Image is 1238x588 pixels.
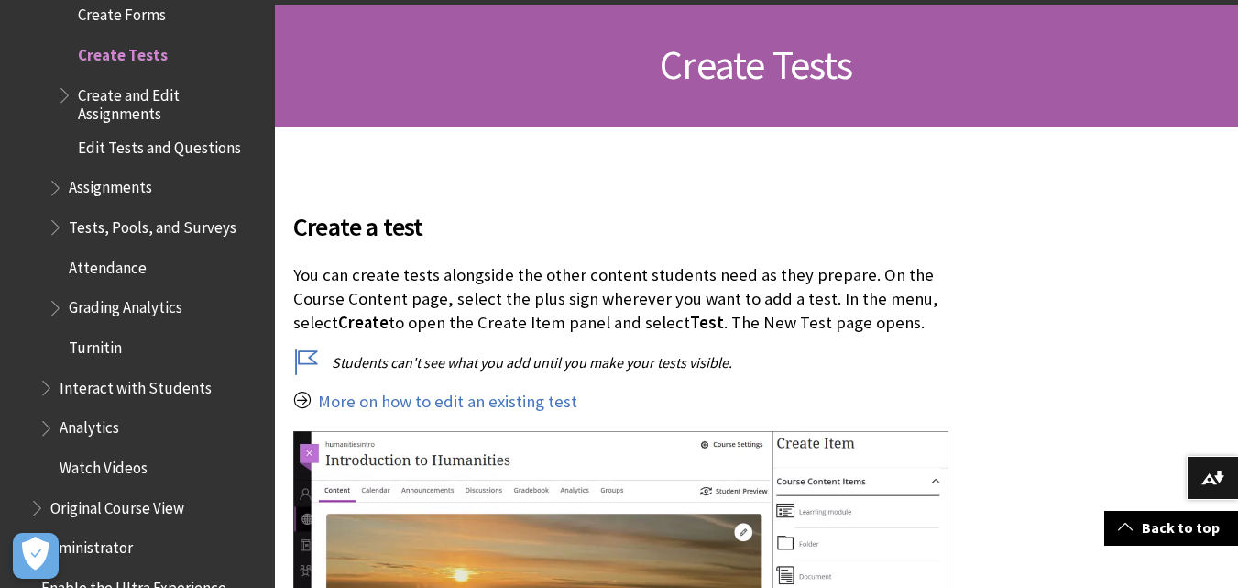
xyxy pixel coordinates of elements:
[69,172,152,197] span: Assignments
[60,413,119,438] span: Analytics
[1104,511,1238,545] a: Back to top
[60,452,148,477] span: Watch Videos
[690,312,724,333] span: Test
[293,207,948,246] span: Create a test
[78,132,241,157] span: Edit Tests and Questions
[293,352,948,372] p: Students can't see what you add until you make your tests visible.
[293,263,948,336] p: You can create tests alongside the other content students need as they prepare. On the Course Con...
[69,332,122,357] span: Turnitin
[78,80,262,123] span: Create and Edit Assignments
[78,39,168,64] span: Create Tests
[41,532,133,557] span: Administrator
[13,533,59,579] button: Abrir preferencias
[318,391,577,413] a: More on how to edit an existing test
[338,312,389,333] span: Create
[69,212,236,237] span: Tests, Pools, and Surveys
[660,39,852,90] span: Create Tests
[69,252,147,277] span: Attendance
[60,372,212,397] span: Interact with Students
[50,493,184,517] span: Original Course View
[69,293,182,317] span: Grading Analytics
